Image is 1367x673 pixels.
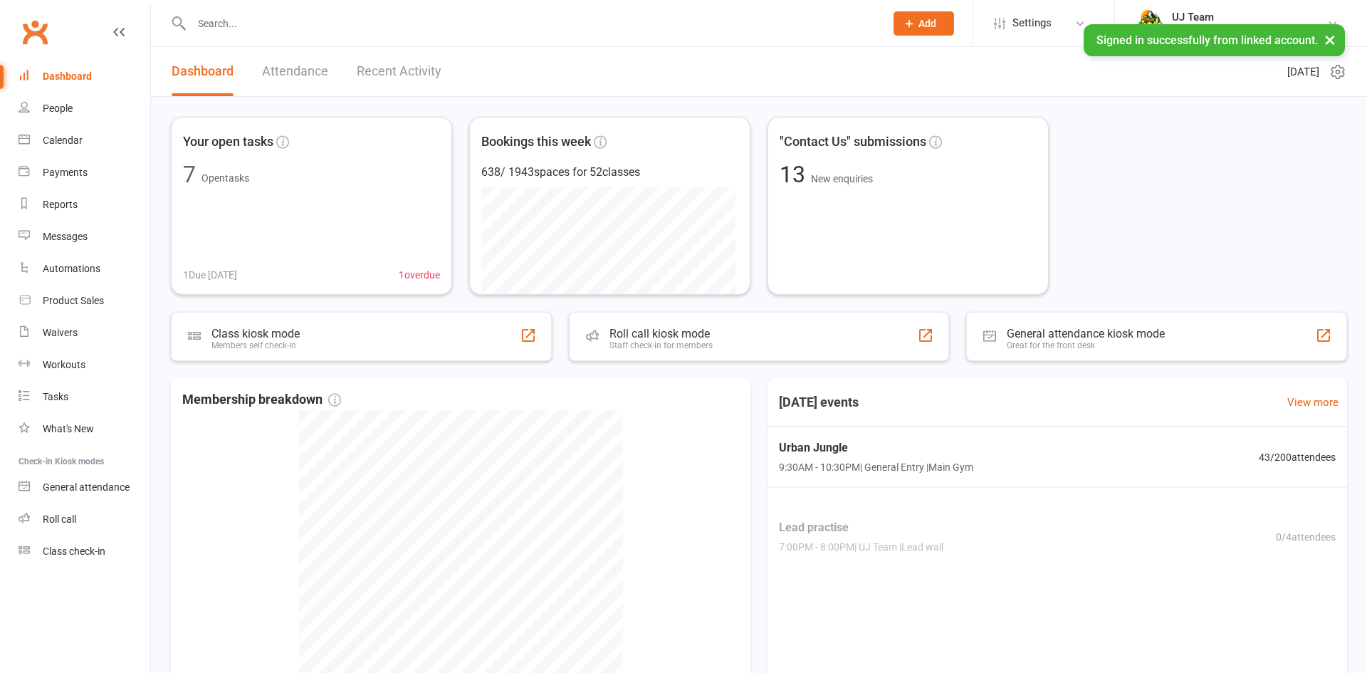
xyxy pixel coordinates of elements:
[780,132,926,152] span: "Contact Us" submissions
[19,125,150,157] a: Calendar
[779,439,973,457] span: Urban Jungle
[19,61,150,93] a: Dashboard
[1317,24,1343,55] button: ×
[43,263,100,274] div: Automations
[43,513,76,525] div: Roll call
[811,173,873,184] span: New enquiries
[481,132,591,152] span: Bookings this week
[43,359,85,370] div: Workouts
[779,518,943,537] span: Lead practise
[1287,63,1319,80] span: [DATE]
[780,161,811,188] span: 13
[211,340,300,350] div: Members self check-in
[19,221,150,253] a: Messages
[19,413,150,445] a: What's New
[43,135,83,146] div: Calendar
[19,536,150,568] a: Class kiosk mode
[1172,11,1327,24] div: UJ Team
[19,189,150,221] a: Reports
[1172,24,1327,36] div: Urban Jungle Indoor Rock Climbing
[399,267,440,283] span: 1 overdue
[19,381,150,413] a: Tasks
[1007,327,1165,340] div: General attendance kiosk mode
[1276,529,1336,545] span: 0 / 4 attendees
[19,349,150,381] a: Workouts
[768,390,870,415] h3: [DATE] events
[43,199,78,210] div: Reports
[187,14,875,33] input: Search...
[211,327,300,340] div: Class kiosk mode
[1012,7,1052,39] span: Settings
[43,546,105,557] div: Class check-in
[182,390,341,410] span: Membership breakdown
[43,295,104,306] div: Product Sales
[19,317,150,349] a: Waivers
[19,157,150,189] a: Payments
[43,327,78,338] div: Waivers
[183,132,273,152] span: Your open tasks
[19,253,150,285] a: Automations
[43,391,68,402] div: Tasks
[1259,449,1336,464] span: 43 / 200 attendees
[918,18,936,29] span: Add
[43,71,92,82] div: Dashboard
[609,340,713,350] div: Staff check-in for members
[1007,340,1165,350] div: Great for the front desk
[17,14,53,50] a: Clubworx
[1096,33,1318,47] span: Signed in successfully from linked account.
[43,231,88,242] div: Messages
[19,471,150,504] a: General attendance kiosk mode
[43,481,130,493] div: General attendance
[43,423,94,434] div: What's New
[183,163,196,186] div: 7
[262,47,328,96] a: Attendance
[19,504,150,536] a: Roll call
[779,459,973,475] span: 9:30AM - 10:30PM | General Entry | Main Gym
[43,167,88,178] div: Payments
[19,93,150,125] a: People
[183,267,237,283] span: 1 Due [DATE]
[1136,9,1165,38] img: thumb_image1578111135.png
[779,540,943,555] span: 7:00PM - 8:00PM | UJ Team | Lead wall
[43,103,73,114] div: People
[357,47,441,96] a: Recent Activity
[19,285,150,317] a: Product Sales
[894,11,954,36] button: Add
[609,327,713,340] div: Roll call kiosk mode
[172,47,234,96] a: Dashboard
[201,172,249,184] span: Open tasks
[1287,394,1339,411] a: View more
[481,163,738,182] div: 638 / 1943 spaces for 52 classes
